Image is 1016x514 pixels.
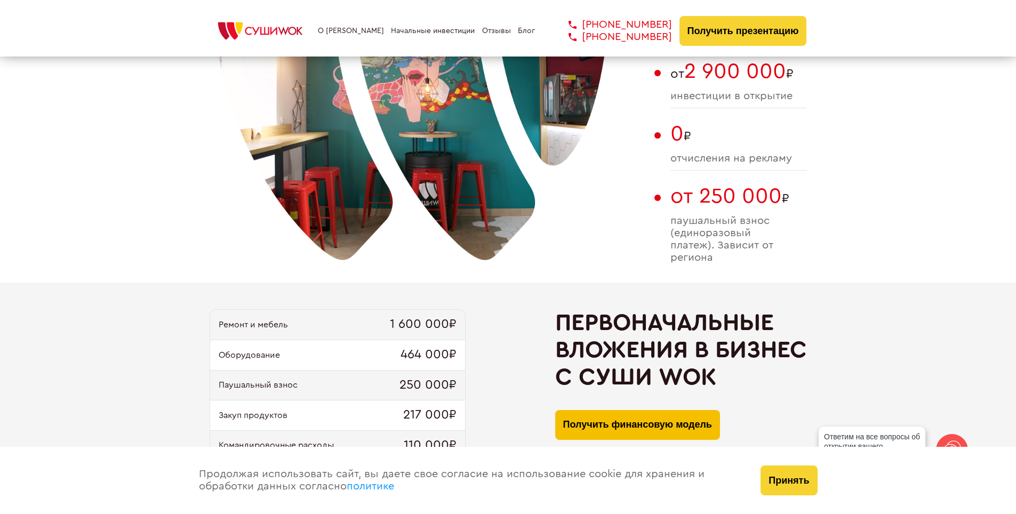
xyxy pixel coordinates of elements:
[670,123,684,144] span: 0
[679,16,807,46] button: Получить презентацию
[403,408,457,423] span: 217 000₽
[390,317,457,332] span: 1 600 000₽
[670,59,807,84] span: от ₽
[482,27,511,35] a: Отзывы
[670,152,807,165] span: отчисления на рекламу
[684,61,786,82] span: 2 900 000
[555,410,720,440] button: Получить финансовую модель
[553,31,672,43] a: [PHONE_NUMBER]
[670,215,807,264] span: паушальный взнос (единоразовый платеж). Зависит от региона
[219,320,288,330] span: Ремонт и мебель
[188,447,750,514] div: Продолжая использовать сайт, вы даете свое согласие на использование cookie для хранения и обрабо...
[819,427,925,466] div: Ответим на все вопросы об открытии вашего [PERSON_NAME]!
[219,350,280,360] span: Оборудование
[318,27,384,35] a: О [PERSON_NAME]
[670,184,807,208] span: ₽
[553,19,672,31] a: [PHONE_NUMBER]
[391,27,475,35] a: Начальные инвестиции
[670,122,807,146] span: ₽
[670,186,782,207] span: от 250 000
[518,27,535,35] a: Блог
[219,380,298,390] span: Паушальный взнос
[555,309,807,390] h2: Первоначальные вложения в бизнес с Суши Wok
[761,465,817,495] button: Принять
[401,348,457,363] span: 464 000₽
[399,378,457,393] span: 250 000₽
[210,19,311,43] img: СУШИWOK
[670,90,807,102] span: инвестиции в открытие
[219,411,287,420] span: Закуп продуктов
[347,481,394,492] a: политике
[219,440,334,450] span: Командировочные расходы
[404,438,457,453] span: 110 000₽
